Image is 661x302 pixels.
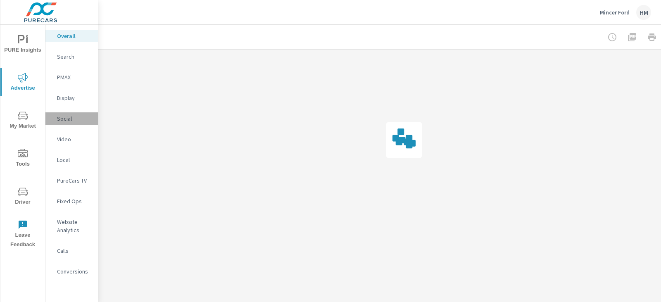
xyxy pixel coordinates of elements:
[45,71,98,83] div: PMAX
[57,32,91,40] p: Overall
[45,174,98,187] div: PureCars TV
[45,154,98,166] div: Local
[45,216,98,236] div: Website Analytics
[57,94,91,102] p: Display
[636,5,651,20] div: HM
[57,247,91,255] p: Calls
[57,176,91,185] p: PureCars TV
[45,265,98,278] div: Conversions
[45,195,98,207] div: Fixed Ops
[45,92,98,104] div: Display
[0,25,45,253] div: nav menu
[57,197,91,205] p: Fixed Ops
[3,149,43,169] span: Tools
[57,156,91,164] p: Local
[3,187,43,207] span: Driver
[57,267,91,276] p: Conversions
[57,114,91,123] p: Social
[600,9,630,16] p: Mincer Ford
[45,30,98,42] div: Overall
[57,73,91,81] p: PMAX
[3,111,43,131] span: My Market
[45,133,98,145] div: Video
[3,220,43,250] span: Leave Feedback
[45,245,98,257] div: Calls
[57,52,91,61] p: Search
[3,73,43,93] span: Advertise
[45,50,98,63] div: Search
[57,218,91,234] p: Website Analytics
[57,135,91,143] p: Video
[3,35,43,55] span: PURE Insights
[45,112,98,125] div: Social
